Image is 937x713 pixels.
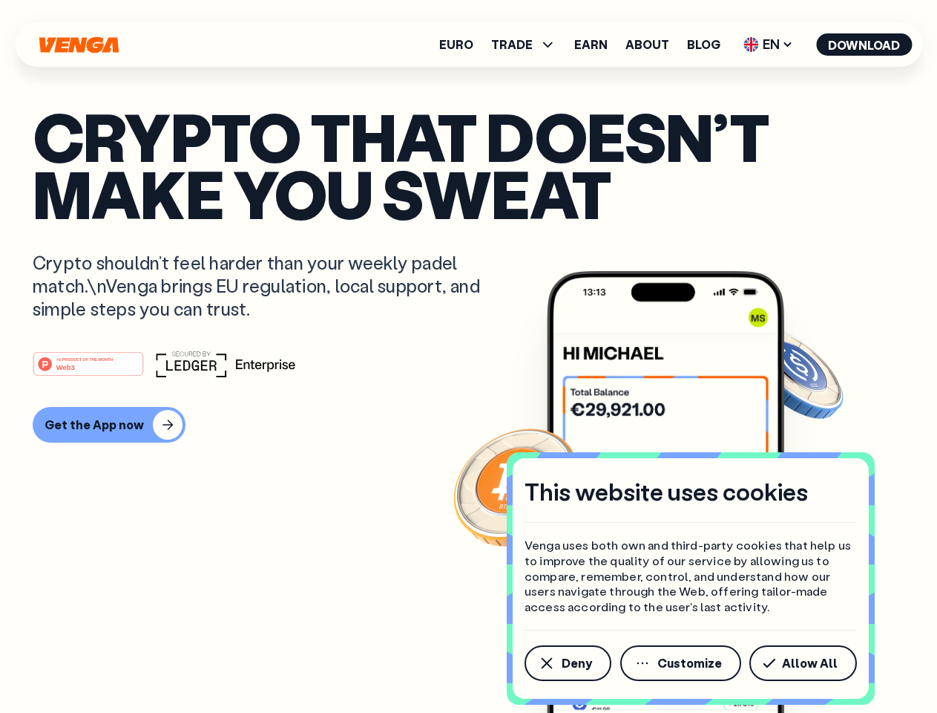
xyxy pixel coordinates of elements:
button: Get the App now [33,407,185,443]
p: Venga uses both own and third-party cookies that help us to improve the quality of our service by... [525,538,857,615]
a: Earn [574,39,608,51]
span: Customize [657,657,722,669]
h4: This website uses cookies [525,476,808,507]
tspan: #1 PRODUCT OF THE MONTH [56,356,113,361]
span: Deny [562,657,592,669]
span: TRADE [491,39,533,51]
span: EN [738,33,798,56]
button: Allow All [749,645,857,681]
img: USDC coin [740,319,846,426]
p: Crypto that doesn’t make you sweat [33,108,904,221]
div: Get the App now [45,417,144,432]
button: Deny [525,645,611,681]
span: Allow All [782,657,838,669]
a: Get the App now [33,407,904,443]
img: Bitcoin [450,420,584,553]
svg: Home [37,36,120,53]
button: Customize [620,645,741,681]
a: #1 PRODUCT OF THE MONTHWeb3 [33,360,144,380]
a: Euro [439,39,473,51]
a: Blog [687,39,720,51]
a: About [625,39,669,51]
button: Download [816,33,912,56]
tspan: Web3 [56,362,75,371]
span: TRADE [491,36,556,53]
img: flag-uk [743,37,758,52]
p: Crypto shouldn’t feel harder than your weekly padel match.\nVenga brings EU regulation, local sup... [33,251,502,321]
